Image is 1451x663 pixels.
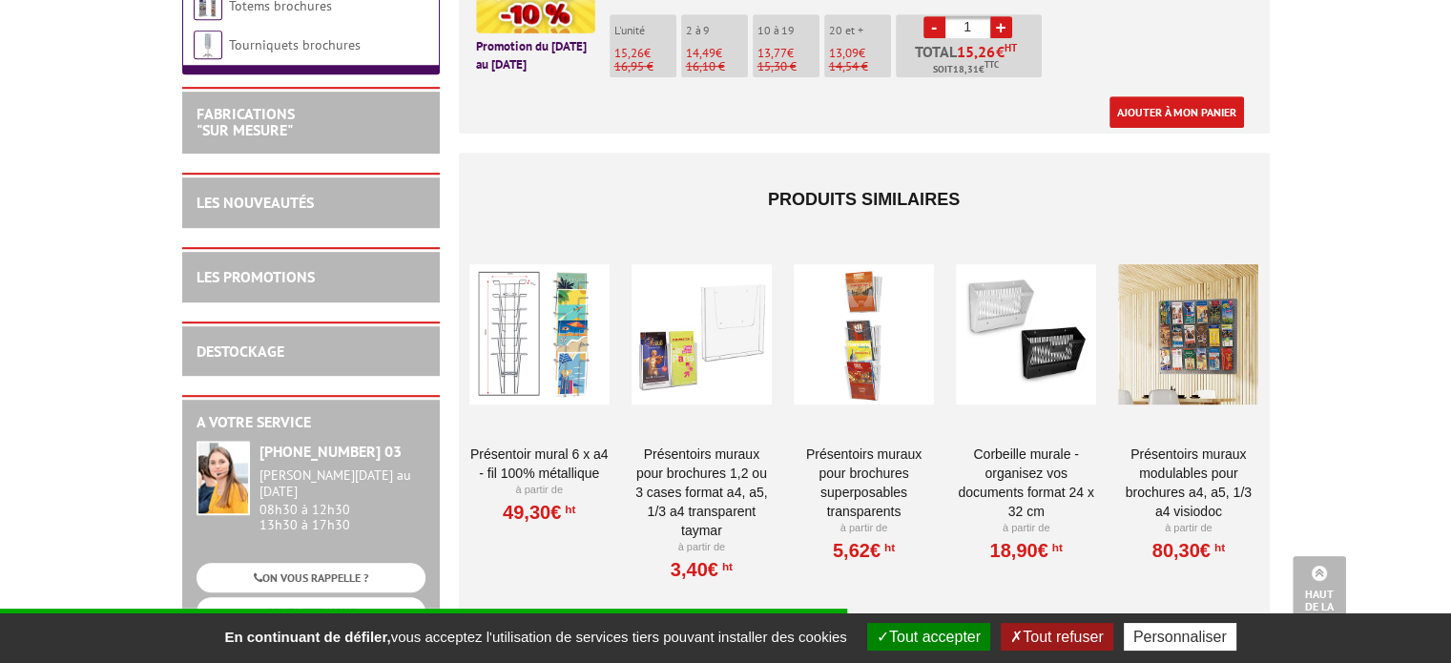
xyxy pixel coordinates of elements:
[957,44,996,59] span: 15,26
[197,563,425,592] a: ON VOUS RAPPELLE ?
[1001,623,1112,651] button: Tout refuser
[1211,541,1225,554] sup: HT
[985,59,999,70] sup: TTC
[197,267,315,286] a: LES PROMOTIONS
[829,45,859,61] span: 13,09
[614,60,676,73] p: 16,95 €
[881,541,895,554] sup: HT
[194,31,222,59] img: Tourniquets brochures
[953,62,979,77] span: 18,31
[923,16,945,38] a: -
[757,45,787,61] span: 13,77
[197,342,284,361] a: DESTOCKAGE
[1118,521,1258,536] p: À partir de
[686,60,748,73] p: 16,10 €
[1048,541,1063,554] sup: HT
[956,445,1096,521] a: Corbeille Murale - Organisez vos documents format 24 x 32 cm
[686,24,748,37] p: 2 à 9
[224,629,390,645] strong: En continuant de défiler,
[632,540,772,555] p: À partir de
[1124,623,1236,651] button: Personnaliser (fenêtre modale)
[757,24,819,37] p: 10 à 19
[867,623,990,651] button: Tout accepter
[829,24,891,37] p: 20 et +
[933,62,999,77] span: Soit €
[614,45,644,61] span: 15,26
[614,47,676,60] p: €
[757,60,819,73] p: 15,30 €
[197,104,295,140] a: FABRICATIONS"Sur Mesure"
[561,503,575,516] sup: HT
[229,36,361,53] a: Tourniquets brochures
[768,190,960,209] span: Produits similaires
[614,24,676,37] p: L'unité
[901,44,1042,77] p: Total
[990,16,1012,38] a: +
[1005,41,1017,54] sup: HT
[718,560,733,573] sup: HT
[1118,445,1258,521] a: Présentoirs muraux modulables pour brochures A4, A5, 1/3 A4 VISIODOC
[829,47,891,60] p: €
[197,414,425,431] h2: A votre service
[956,521,1096,536] p: À partir de
[259,467,425,533] div: 08h30 à 12h30 13h30 à 17h30
[503,507,575,518] a: 49,30€HT
[197,597,425,627] a: CONTACTEZ-NOUS
[686,47,748,60] p: €
[829,60,891,73] p: 14,54 €
[1293,556,1346,634] a: Haut de la page
[469,483,610,498] p: À partir de
[197,193,314,212] a: LES NOUVEAUTÉS
[632,445,772,540] a: PRÉSENTOIRS MURAUX POUR BROCHURES 1,2 OU 3 CASES FORMAT A4, A5, 1/3 A4 TRANSPARENT TAYMAR
[197,441,250,515] img: widget-service.jpg
[833,545,895,556] a: 5,62€HT
[215,629,856,645] span: vous acceptez l'utilisation de services tiers pouvant installer des cookies
[794,445,934,521] a: PRÉSENTOIRS MURAUX POUR BROCHURES SUPERPOSABLES TRANSPARENTS
[259,467,425,500] div: [PERSON_NAME][DATE] au [DATE]
[1152,545,1225,556] a: 80,30€HT
[989,545,1062,556] a: 18,90€HT
[259,442,402,461] strong: [PHONE_NUMBER] 03
[671,564,733,575] a: 3,40€HT
[1109,96,1244,128] a: Ajouter à mon panier
[757,47,819,60] p: €
[476,38,595,73] p: Promotion du [DATE] au [DATE]
[794,521,934,536] p: À partir de
[686,45,715,61] span: 14,49
[996,44,1005,59] span: €
[469,445,610,483] a: Présentoir mural 6 x A4 - Fil 100% métallique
